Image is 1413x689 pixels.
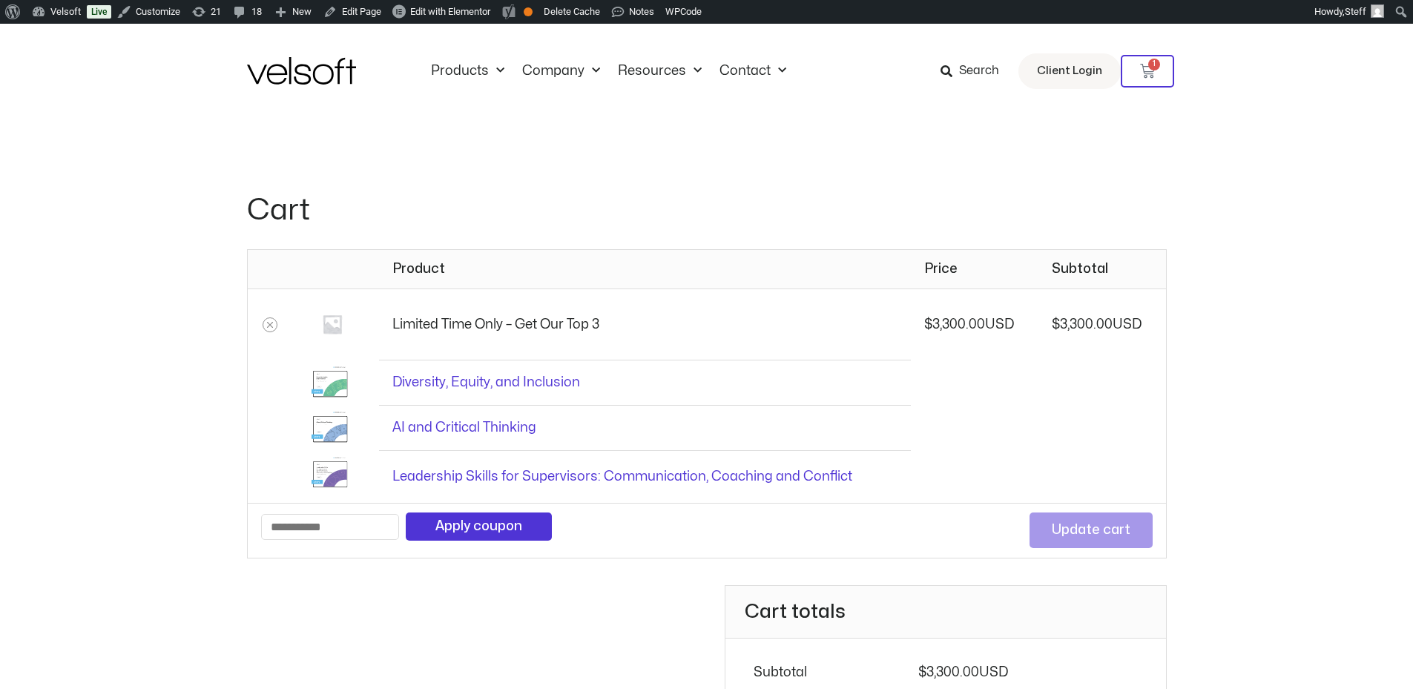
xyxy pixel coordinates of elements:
bdi: 3,300.00 [1052,318,1113,331]
button: Apply coupon [406,512,552,541]
a: ProductsMenu Toggle [422,63,513,79]
th: Product [379,250,911,289]
a: ContactMenu Toggle [711,63,795,79]
a: ResourcesMenu Toggle [609,63,711,79]
img: Diversity, Equity, and Inclusion [312,366,348,398]
h1: Cart [247,190,1167,231]
span: 1 [1148,59,1160,70]
a: AI and Critical Thinking [392,421,536,434]
img: AI and Critical Thinking [312,412,348,444]
a: CompanyMenu Toggle [513,63,609,79]
a: Diversity, Equity, and Inclusion [392,376,580,389]
bdi: 3,300.00 [918,666,979,679]
span: $ [924,318,932,331]
th: Subtotal [1038,250,1166,289]
img: Velsoft Training Materials [247,57,356,85]
button: Update cart [1030,512,1153,548]
span: Search [959,62,999,81]
span: Steff [1345,6,1366,17]
h2: Cart totals [725,586,1165,639]
a: Search [941,59,1009,84]
nav: Menu [422,63,795,79]
th: Price [911,250,1038,289]
a: Leadership Skills for Supervisors: Communication, Coaching and Conflict [392,470,852,483]
a: 1 [1121,55,1174,88]
div: OK [524,7,533,16]
span: $ [1052,318,1060,331]
a: Client Login [1018,53,1121,89]
span: $ [918,666,926,679]
span: Edit with Elementor [410,6,490,17]
a: Live [87,5,111,19]
a: Remove Limited Time Only - Get Our Top 3 from cart [263,317,277,332]
img: Placeholder [306,298,358,350]
bdi: 3,300.00 [924,318,985,331]
th: Limited Time Only – Get Our Top 3 [379,289,911,360]
span: Client Login [1037,62,1102,81]
img: Leadership Skills for Supervisors: Communication, Coaching and Conflict [312,457,348,489]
